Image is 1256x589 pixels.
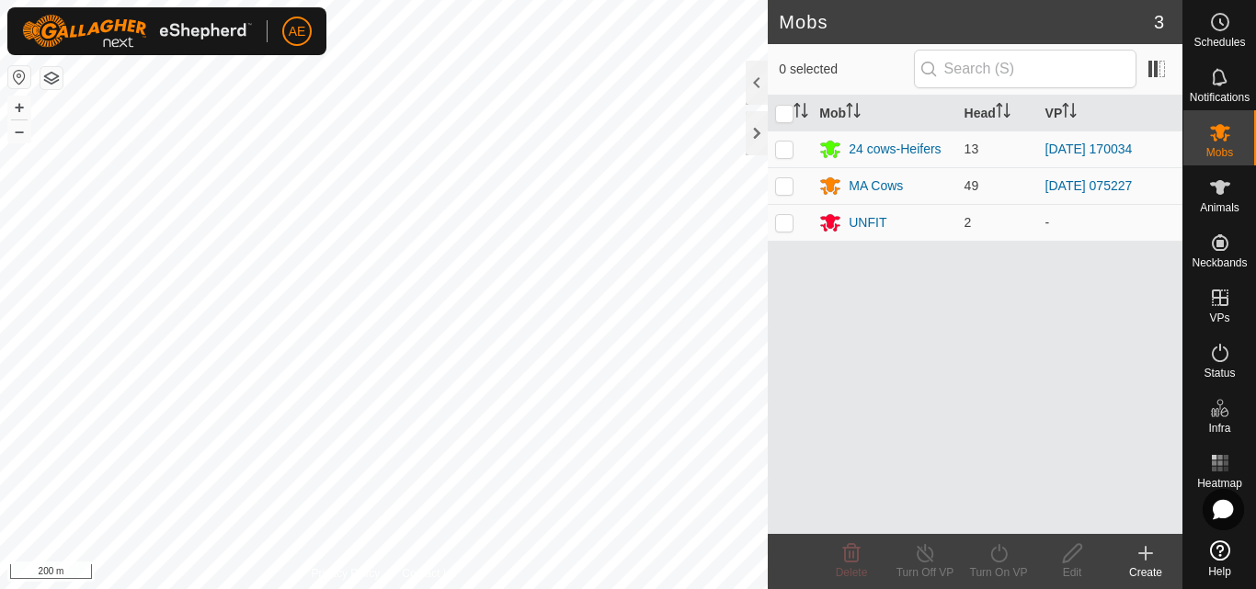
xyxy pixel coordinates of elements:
[1192,257,1247,268] span: Neckbands
[8,120,30,142] button: –
[965,215,972,230] span: 2
[40,67,63,89] button: Map Layers
[836,566,868,579] span: Delete
[1109,564,1182,581] div: Create
[779,11,1154,33] h2: Mobs
[1190,92,1250,103] span: Notifications
[1206,147,1233,158] span: Mobs
[1038,96,1182,131] th: VP
[1045,142,1133,156] a: [DATE] 170034
[1062,106,1077,120] p-sorticon: Activate to sort
[965,178,979,193] span: 49
[312,565,381,582] a: Privacy Policy
[8,66,30,88] button: Reset Map
[1200,202,1239,213] span: Animals
[849,140,941,159] div: 24 cows-Heifers
[846,106,861,120] p-sorticon: Activate to sort
[962,564,1035,581] div: Turn On VP
[794,106,808,120] p-sorticon: Activate to sort
[812,96,956,131] th: Mob
[1038,204,1182,241] td: -
[996,106,1011,120] p-sorticon: Activate to sort
[849,176,903,196] div: MA Cows
[8,96,30,119] button: +
[22,15,252,48] img: Gallagher Logo
[849,213,886,232] div: UNFIT
[1193,37,1245,48] span: Schedules
[1183,533,1256,584] a: Help
[888,564,962,581] div: Turn Off VP
[1035,564,1109,581] div: Edit
[1154,8,1164,36] span: 3
[779,60,913,79] span: 0 selected
[1209,312,1229,323] span: VPs
[1045,178,1133,193] a: [DATE] 075227
[914,50,1136,88] input: Search (S)
[1204,368,1235,379] span: Status
[1197,478,1242,489] span: Heatmap
[957,96,1038,131] th: Head
[965,142,979,156] span: 13
[1208,423,1230,434] span: Infra
[402,565,456,582] a: Contact Us
[289,22,306,41] span: AE
[1208,566,1231,577] span: Help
